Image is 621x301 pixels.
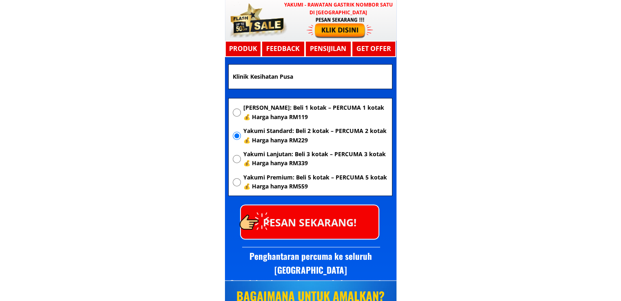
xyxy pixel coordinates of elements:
span: Yakumi Standard: Beli 2 kotak – PERCUMA 2 kotak 💰 Harga hanya RM229 [243,126,387,145]
span: Yakumi Lanjutan: Beli 3 kotak – PERCUMA 3 kotak 💰 Harga hanya RM339 [243,150,387,168]
h3: Pensijilan [308,44,348,54]
h3: GET OFFER [354,44,394,54]
p: PESAN SEKARANG! [241,205,378,238]
h3: Produk [225,44,261,54]
span: [PERSON_NAME]: Beli 1 kotak – PERCUMA 1 kotak 💰 Harga hanya RM119 [243,103,387,122]
input: Alamat [231,64,390,89]
span: Yakumi Premium: Beli 5 kotak – PERCUMA 5 kotak 💰 Harga hanya RM559 [243,173,387,191]
h3: Penghantaran percuma ke seluruh [GEOGRAPHIC_DATA] Semak kandungan barang sebelum menerima [225,249,396,290]
h3: Feedback [262,44,304,54]
h3: YAKUMI - Rawatan Gastrik Nombor Satu di [GEOGRAPHIC_DATA] [283,1,394,16]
